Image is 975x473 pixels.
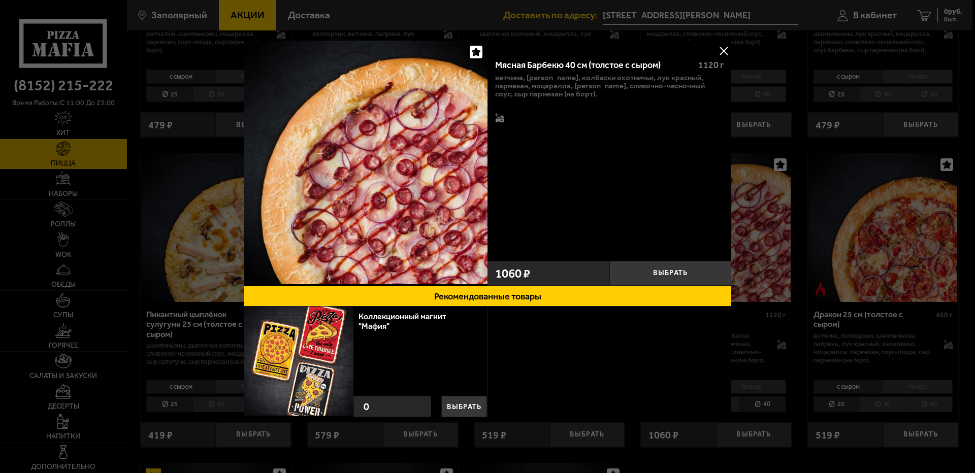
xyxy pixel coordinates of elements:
p: ветчина, [PERSON_NAME], колбаски охотничьи, лук красный, пармезан, моцарелла, [PERSON_NAME], слив... [495,74,724,98]
strong: 0 [361,396,372,417]
span: 1120 г [698,59,724,71]
img: Мясная Барбекю 40 см (толстое с сыром) [244,41,487,284]
span: 1060 ₽ [495,267,530,280]
a: Мясная Барбекю 40 см (толстое с сыром) [244,41,487,286]
a: Коллекционный магнит "Мафия" [359,312,446,331]
div: Мясная Барбекю 40 см (толстое с сыром) [495,60,690,71]
button: Выбрать [441,396,487,417]
button: Рекомендованные товары [244,286,731,307]
button: Выбрать [609,261,731,286]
